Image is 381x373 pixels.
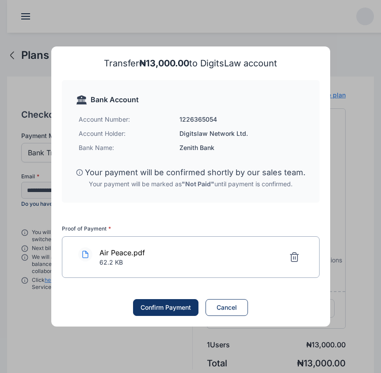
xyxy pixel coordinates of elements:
h4: Account Holder: [79,129,179,138]
p: Your payment will be confirmed shortly by our sales team. [85,166,305,179]
h4: Account Number: [79,115,179,124]
h4: Digitslaw Network Ltd. [179,129,303,138]
div: 62.2 KB [99,258,145,267]
h5: Bank Account [91,94,139,105]
h4: Zenith Bank [179,143,303,152]
strong: ₦ 13,000.00 [139,58,189,69]
label: Proof of Payment [62,225,111,232]
button: Cancel [206,299,248,316]
h3: Transfer to DigitsLaw account [62,57,320,69]
p: Your payment will be marked as until payment is confirmed. [76,180,305,188]
div: Confirm Payment [141,303,191,312]
h4: Bank Name: [79,143,179,152]
div: Air Peace.pdf [99,247,145,258]
div: Cancel [217,303,237,312]
span: "Not Paid" [182,180,214,188]
button: Confirm Payment [133,299,198,316]
h4: 1226365054 [179,115,303,124]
